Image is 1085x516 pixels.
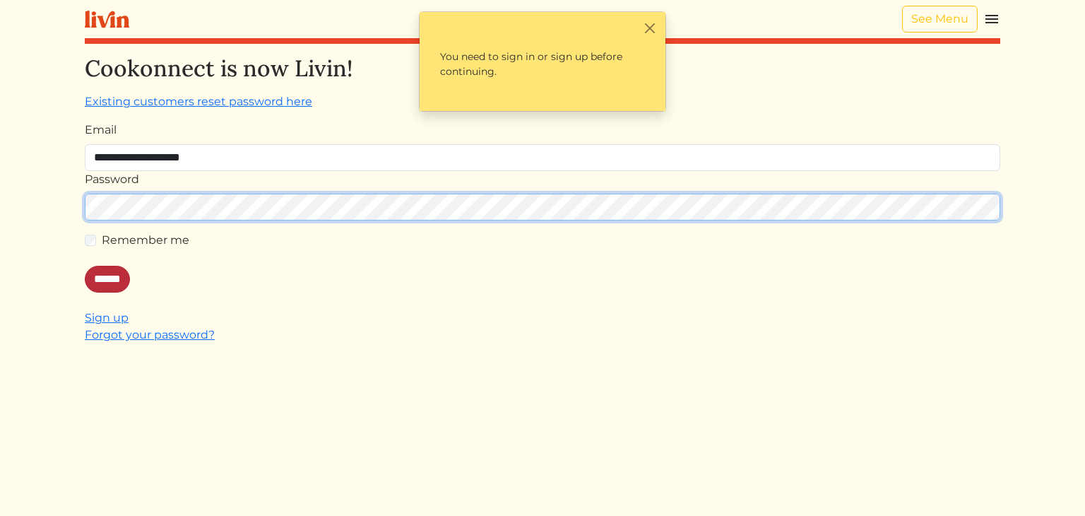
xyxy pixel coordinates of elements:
[85,122,117,139] label: Email
[428,37,657,91] p: You need to sign in or sign up before continuing.
[85,11,129,28] img: livin-logo-a0d97d1a881af30f6274990eb6222085a2533c92bbd1e4f22c21b4f0d0e3210c.svg
[102,232,189,249] label: Remember me
[85,328,215,341] a: Forgot your password?
[85,311,129,324] a: Sign up
[85,171,139,188] label: Password
[85,95,312,108] a: Existing customers reset password here
[983,11,1000,28] img: menu_hamburger-cb6d353cf0ecd9f46ceae1c99ecbeb4a00e71ca567a856bd81f57e9d8c17bb26.svg
[85,55,1000,82] h2: Cookonnect is now Livin!
[902,6,978,33] a: See Menu
[642,20,657,35] button: Close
